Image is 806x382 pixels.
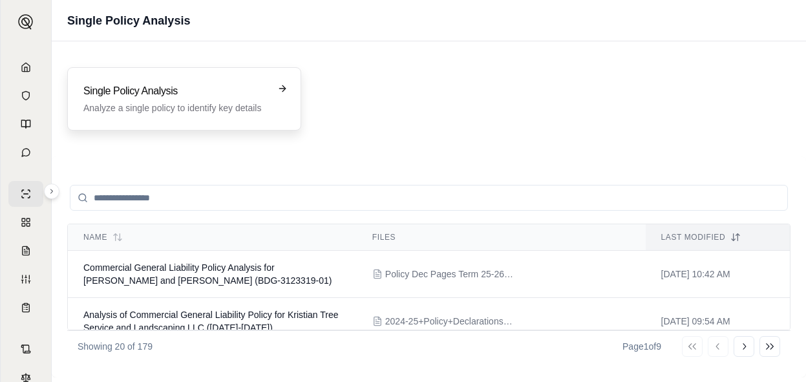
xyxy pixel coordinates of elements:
p: Showing 20 of 179 [78,340,153,353]
a: Prompt Library [8,111,43,137]
a: Custom Report [8,266,43,292]
a: Coverage Table [8,295,43,321]
a: Documents Vault [8,83,43,109]
div: Page 1 of 9 [622,340,661,353]
a: Policy Comparisons [8,209,43,235]
td: [DATE] 09:54 AM [646,298,790,345]
div: Name [83,232,341,242]
a: Single Policy [8,181,43,207]
span: Analysis of Commercial General Liability Policy for Kristian Tree Service and Landscaping LLC (20... [83,310,338,333]
th: Files [357,224,646,251]
a: Contract Analysis [8,336,43,362]
button: Expand sidebar [13,9,39,35]
h3: Single Policy Analysis [83,83,267,99]
div: Last modified [661,232,774,242]
span: Policy Dec Pages Term 25-26- BDG3123319-01 .pdf [385,268,514,281]
h1: Single Policy Analysis [67,12,190,30]
a: Home [8,54,43,80]
p: Analyze a single policy to identify key details [83,101,267,114]
img: Expand sidebar [18,14,34,30]
button: Expand sidebar [44,184,59,199]
span: 2024-25+Policy+Declarations+Page.pdf [385,315,514,328]
a: Claim Coverage [8,238,43,264]
span: Commercial General Liability Policy Analysis for Dean and Danielle Lacorte (BDG-3123319-01) [83,262,332,286]
a: Chat [8,140,43,165]
td: [DATE] 10:42 AM [646,251,790,298]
